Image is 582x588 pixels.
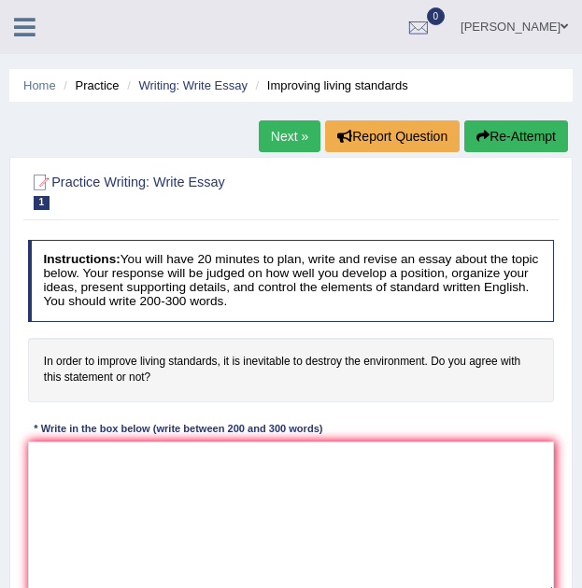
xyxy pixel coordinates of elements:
[259,120,320,152] a: Next »
[28,338,555,402] h4: In order to improve living standards, it is inevitable to destroy the environment. Do you agree w...
[28,240,555,321] h4: You will have 20 minutes to plan, write and revise an essay about the topic below. Your response ...
[251,77,408,94] li: Improving living standards
[464,120,568,152] button: Re-Attempt
[325,120,460,152] button: Report Question
[28,171,354,210] h2: Practice Writing: Write Essay
[427,7,446,25] span: 0
[23,78,56,92] a: Home
[28,422,329,438] div: * Write in the box below (write between 200 and 300 words)
[34,196,50,210] span: 1
[138,78,248,92] a: Writing: Write Essay
[43,252,120,266] b: Instructions:
[59,77,119,94] li: Practice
